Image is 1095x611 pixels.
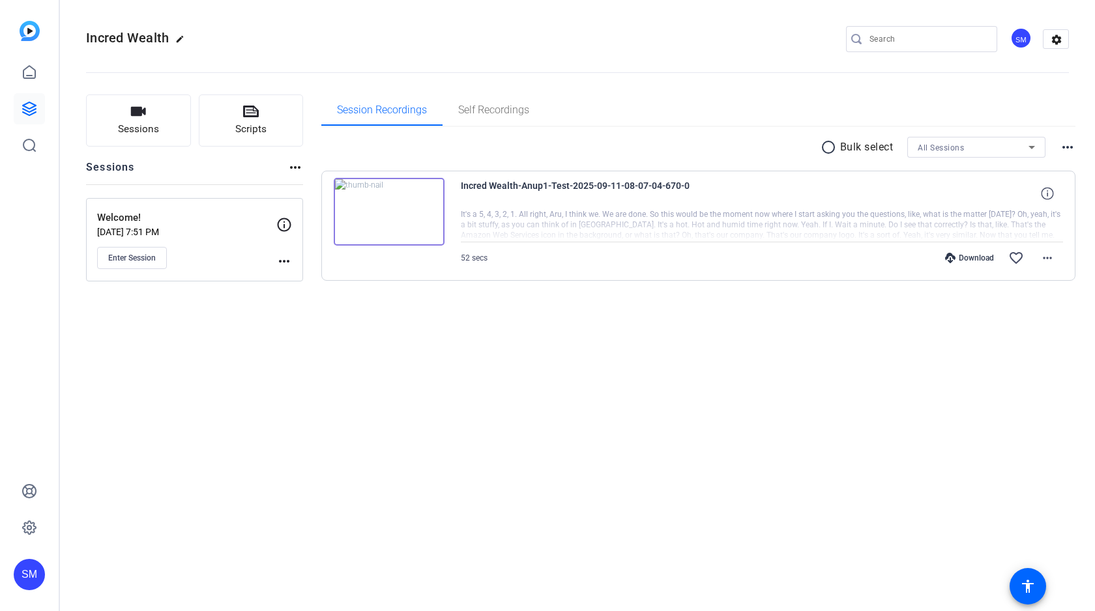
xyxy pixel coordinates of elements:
p: [DATE] 7:51 PM [97,227,276,237]
span: Sessions [118,122,159,137]
p: Welcome! [97,210,276,225]
img: blue-gradient.svg [20,21,40,41]
h2: Sessions [86,160,135,184]
span: 52 secs [461,253,488,263]
div: Download [939,253,1000,263]
mat-icon: more_horiz [1040,250,1055,266]
mat-icon: edit [175,35,191,50]
mat-icon: radio_button_unchecked [821,139,840,155]
span: Incred Wealth [86,30,169,46]
span: Incred Wealth-Anup1-Test-2025-09-11-08-07-04-670-0 [461,178,702,209]
mat-icon: more_horiz [287,160,303,175]
div: SM [1010,27,1032,49]
mat-icon: more_horiz [276,253,292,269]
p: Bulk select [840,139,894,155]
span: All Sessions [918,143,964,152]
span: Session Recordings [337,105,427,115]
img: thumb-nail [334,178,445,246]
ngx-avatar: Stefan Maucher [1010,27,1033,50]
input: Search [869,31,987,47]
mat-icon: favorite_border [1008,250,1024,266]
button: Scripts [199,94,304,147]
mat-icon: settings [1044,30,1070,50]
span: Enter Session [108,253,156,263]
span: Scripts [235,122,267,137]
button: Enter Session [97,247,167,269]
button: Sessions [86,94,191,147]
mat-icon: more_horiz [1060,139,1075,155]
span: Self Recordings [458,105,529,115]
div: SM [14,559,45,590]
mat-icon: accessibility [1020,578,1036,594]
